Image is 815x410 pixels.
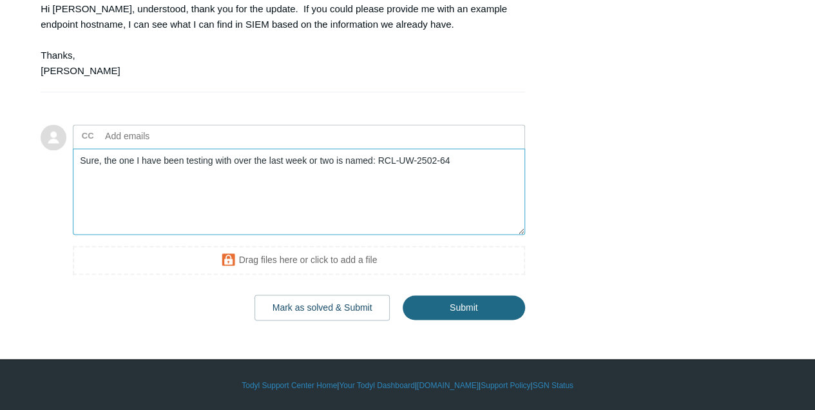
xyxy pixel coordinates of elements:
a: Todyl Support Center Home [242,379,337,391]
div: Hi [PERSON_NAME], understood, thank you for the update. If you could please provide me with an ex... [41,1,512,79]
label: CC [82,126,94,146]
textarea: Add your reply [73,148,524,235]
a: Support Policy [481,379,530,391]
input: Add emails [101,126,239,146]
button: Mark as solved & Submit [254,295,390,320]
a: Your Todyl Dashboard [339,379,414,391]
a: [DOMAIN_NAME] [417,379,479,391]
a: SGN Status [533,379,573,391]
input: Submit [403,295,525,320]
div: | | | | [41,379,774,391]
